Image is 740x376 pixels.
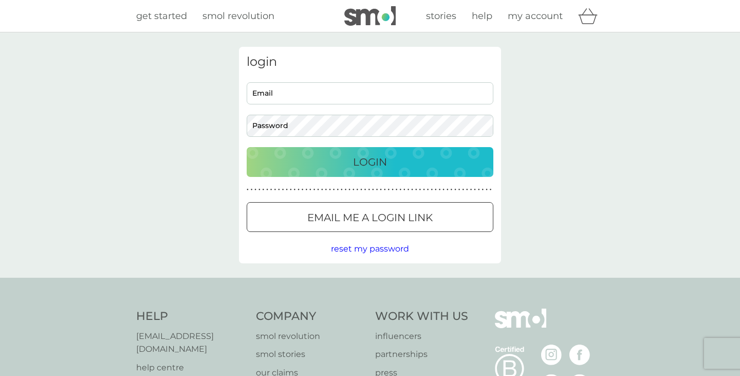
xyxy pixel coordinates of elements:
span: reset my password [331,244,409,254]
p: ● [321,187,323,192]
button: Login [247,147,493,177]
p: ● [325,187,327,192]
a: my account [508,9,563,24]
p: ● [345,187,347,192]
p: ● [408,187,410,192]
a: partnerships [375,348,468,361]
p: ● [478,187,480,192]
p: ● [313,187,316,192]
a: stories [426,9,456,24]
span: get started [136,10,187,22]
p: ● [486,187,488,192]
button: reset my password [331,242,409,256]
p: ● [274,187,276,192]
p: ● [368,187,370,192]
p: ● [329,187,331,192]
p: ● [482,187,484,192]
p: ● [466,187,468,192]
p: ● [360,187,362,192]
p: ● [384,187,386,192]
p: ● [290,187,292,192]
span: help [472,10,492,22]
p: ● [357,187,359,192]
p: ● [337,187,339,192]
p: ● [396,187,398,192]
h4: Work With Us [375,309,468,325]
p: ● [431,187,433,192]
img: visit the smol Instagram page [541,345,562,365]
a: help centre [136,361,246,374]
p: ● [423,187,425,192]
p: ● [302,187,304,192]
p: ● [454,187,456,192]
p: ● [258,187,261,192]
p: ● [411,187,413,192]
p: ● [376,187,378,192]
p: ● [341,187,343,192]
a: smol revolution [256,330,365,343]
p: ● [427,187,429,192]
p: ● [442,187,445,192]
p: ● [403,187,405,192]
p: ● [278,187,280,192]
p: Login [353,154,387,170]
p: ● [451,187,453,192]
p: ● [435,187,437,192]
p: ● [333,187,335,192]
img: visit the smol Facebook page [569,345,590,365]
h3: login [247,55,493,69]
a: smol stories [256,348,365,361]
p: ● [254,187,256,192]
span: my account [508,10,563,22]
p: ● [317,187,319,192]
p: ● [490,187,492,192]
p: ● [364,187,366,192]
button: Email me a login link [247,202,493,232]
span: stories [426,10,456,22]
p: ● [266,187,268,192]
img: smol [495,309,546,344]
p: Email me a login link [307,209,433,226]
p: ● [392,187,394,192]
p: ● [388,187,390,192]
p: ● [294,187,296,192]
a: [EMAIL_ADDRESS][DOMAIN_NAME] [136,330,246,356]
p: ● [309,187,311,192]
p: ● [470,187,472,192]
p: ● [247,187,249,192]
p: ● [348,187,350,192]
p: ● [447,187,449,192]
p: ● [251,187,253,192]
p: ● [372,187,374,192]
span: smol revolution [202,10,274,22]
a: help [472,9,492,24]
p: ● [305,187,307,192]
p: ● [419,187,421,192]
p: ● [474,187,476,192]
h4: Company [256,309,365,325]
p: ● [263,187,265,192]
p: ● [380,187,382,192]
p: ● [462,187,464,192]
p: ● [298,187,300,192]
p: ● [270,187,272,192]
p: ● [353,187,355,192]
img: smol [344,6,396,26]
p: ● [439,187,441,192]
a: get started [136,9,187,24]
p: ● [399,187,401,192]
p: ● [286,187,288,192]
a: smol revolution [202,9,274,24]
h4: Help [136,309,246,325]
a: influencers [375,330,468,343]
p: ● [282,187,284,192]
p: ● [458,187,460,192]
p: ● [415,187,417,192]
div: basket [578,6,604,26]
